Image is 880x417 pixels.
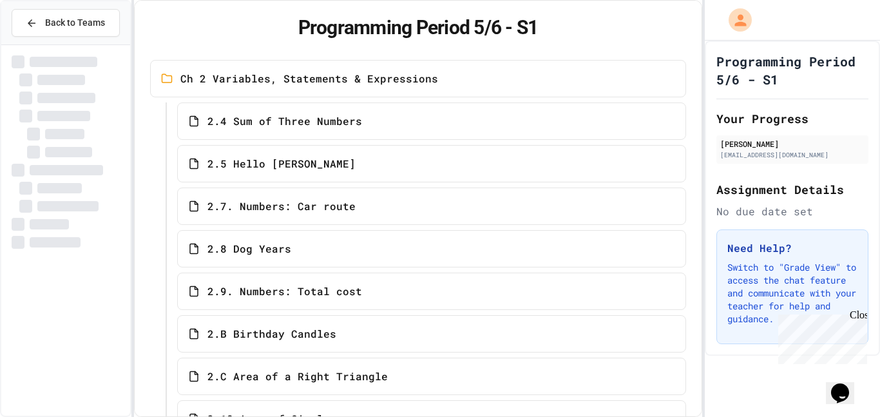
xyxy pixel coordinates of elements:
[5,5,89,82] div: Chat with us now!Close
[180,71,438,86] span: Ch 2 Variables, Statements & Expressions
[45,16,105,30] span: Back to Teams
[720,150,865,160] div: [EMAIL_ADDRESS][DOMAIN_NAME]
[177,102,687,140] a: 2.4 Sum of Three Numbers
[207,241,291,257] span: 2.8 Dog Years
[207,284,362,299] span: 2.9. Numbers: Total cost
[716,52,868,88] h1: Programming Period 5/6 - S1
[207,326,336,342] span: 2.B Birthday Candles
[716,180,868,199] h2: Assignment Details
[207,156,356,171] span: 2.5 Hello [PERSON_NAME]
[207,113,362,129] span: 2.4 Sum of Three Numbers
[177,230,687,267] a: 2.8 Dog Years
[177,273,687,310] a: 2.9. Numbers: Total cost
[177,358,687,395] a: 2.C Area of a Right Triangle
[716,204,868,219] div: No due date set
[207,369,388,384] span: 2.C Area of a Right Triangle
[715,5,755,35] div: My Account
[720,138,865,150] div: [PERSON_NAME]
[773,309,867,364] iframe: chat widget
[727,261,857,325] p: Switch to "Grade View" to access the chat feature and communicate with your teacher for help and ...
[207,199,356,214] span: 2.7. Numbers: Car route
[727,240,857,256] h3: Need Help?
[826,365,867,404] iframe: chat widget
[716,110,868,128] h2: Your Progress
[177,188,687,225] a: 2.7. Numbers: Car route
[177,315,687,353] a: 2.B Birthday Candles
[177,145,687,182] a: 2.5 Hello [PERSON_NAME]
[12,9,120,37] button: Back to Teams
[150,16,687,39] h1: Programming Period 5/6 - S1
